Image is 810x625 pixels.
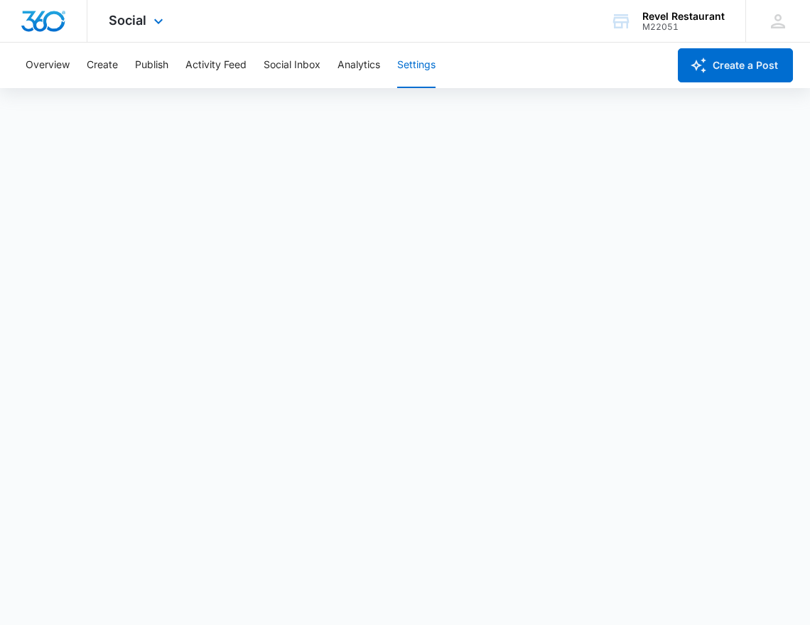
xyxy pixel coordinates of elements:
[397,43,436,88] button: Settings
[642,11,725,22] div: account name
[135,43,168,88] button: Publish
[642,22,725,32] div: account id
[109,13,146,28] span: Social
[87,43,118,88] button: Create
[337,43,380,88] button: Analytics
[264,43,320,88] button: Social Inbox
[678,48,793,82] button: Create a Post
[26,43,70,88] button: Overview
[185,43,247,88] button: Activity Feed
